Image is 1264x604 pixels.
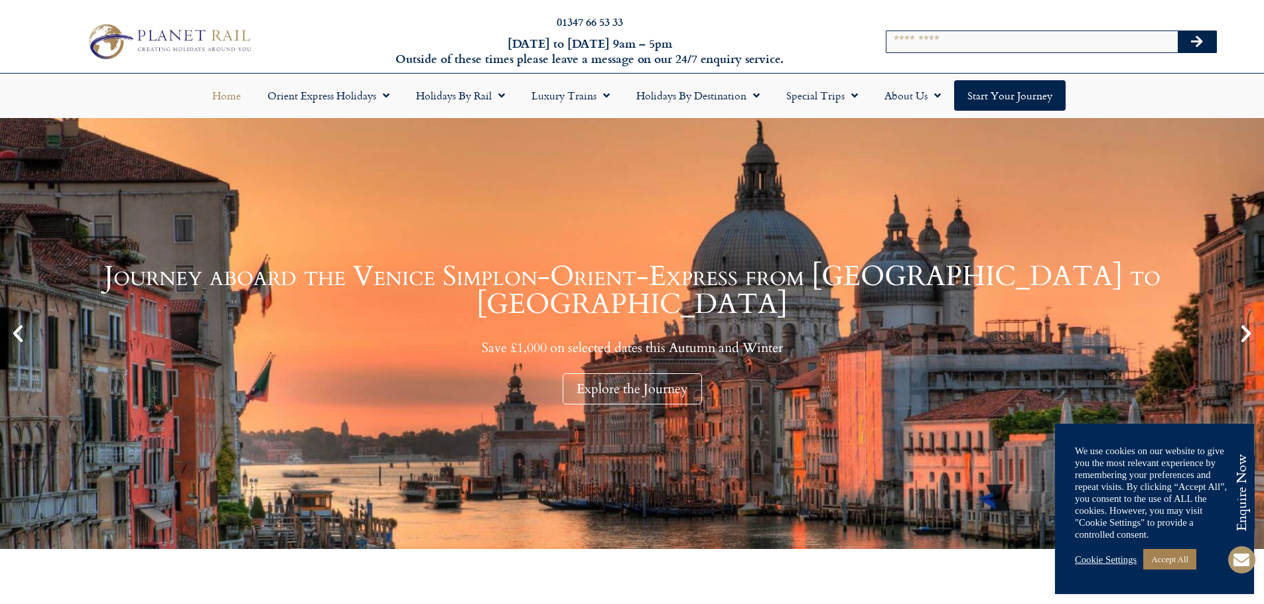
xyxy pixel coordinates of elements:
[563,373,702,404] div: Explore the Journey
[82,20,255,62] img: Planet Rail Train Holidays Logo
[33,263,1231,318] h1: Journey aboard the Venice Simplon-Orient-Express from [GEOGRAPHIC_DATA] to [GEOGRAPHIC_DATA]
[773,80,871,111] a: Special Trips
[623,80,773,111] a: Holidays by Destination
[557,14,623,29] a: 01347 66 53 33
[1075,445,1234,540] div: We use cookies on our website to give you the most relevant experience by remembering your prefer...
[1143,549,1196,570] a: Accept All
[1235,322,1257,345] div: Next slide
[518,80,623,111] a: Luxury Trains
[7,80,1257,111] nav: Menu
[7,322,29,345] div: Previous slide
[403,80,518,111] a: Holidays by Rail
[1178,31,1216,52] button: Search
[1075,554,1137,566] a: Cookie Settings
[340,36,839,67] h6: [DATE] to [DATE] 9am – 5pm Outside of these times please leave a message on our 24/7 enquiry serv...
[254,80,403,111] a: Orient Express Holidays
[33,339,1231,356] p: Save £1,000 on selected dates this Autumn and Winter
[954,80,1066,111] a: Start your Journey
[871,80,954,111] a: About Us
[199,80,254,111] a: Home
